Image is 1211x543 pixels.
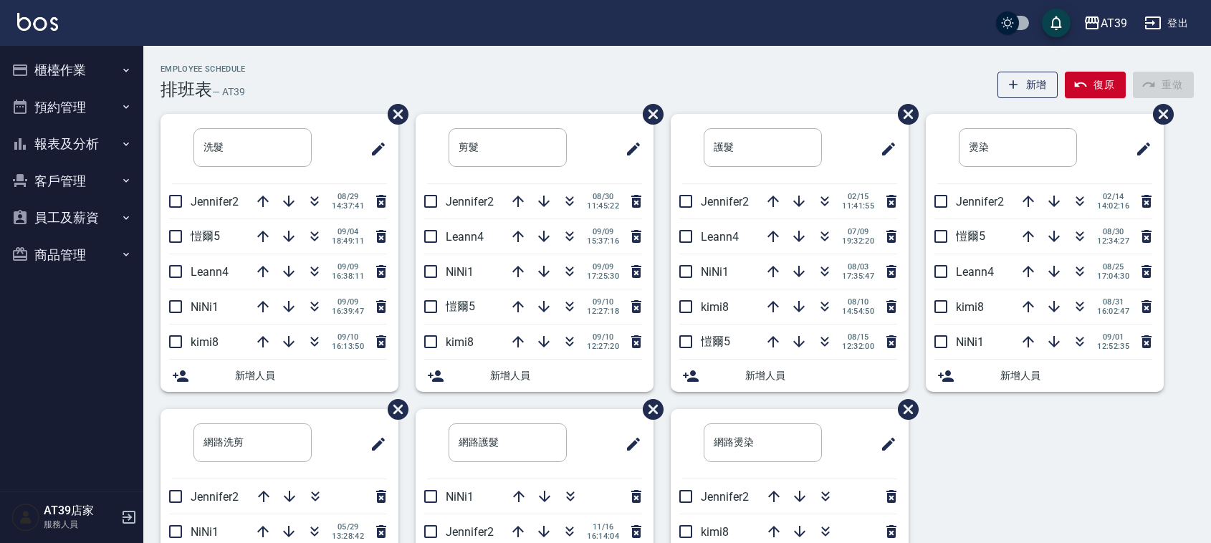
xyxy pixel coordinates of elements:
button: 櫃檯作業 [6,52,138,89]
span: 17:04:30 [1097,271,1129,281]
input: 排版標題 [704,128,822,167]
span: 修改班表的標題 [361,427,387,461]
button: 登出 [1139,10,1194,37]
span: Leann4 [446,230,484,244]
input: 排版標題 [704,423,822,462]
span: 08/30 [587,192,619,201]
span: Jennifer2 [191,195,239,208]
button: 新增 [997,72,1058,98]
span: kimi8 [446,335,474,349]
span: 14:37:41 [332,201,364,211]
span: 17:25:30 [587,271,619,281]
span: NiNi1 [446,490,474,504]
span: Jennifer2 [191,490,239,504]
span: NiNi1 [191,525,219,539]
span: 新增人員 [745,368,897,383]
h3: 排班表 [161,80,212,100]
span: 刪除班表 [377,388,411,431]
span: 11/16 [587,522,619,532]
span: 09/04 [332,227,364,236]
span: 12:52:35 [1097,342,1129,351]
span: 16:38:11 [332,271,364,281]
span: 16:02:47 [1097,307,1129,316]
span: 08/15 [842,332,874,342]
div: AT39 [1101,14,1127,32]
button: 商品管理 [6,236,138,274]
span: 14:54:50 [842,307,874,316]
div: 新增人員 [671,360,909,392]
span: 新增人員 [1000,368,1152,383]
span: 愷爾5 [956,229,985,243]
span: Leann4 [956,265,994,279]
span: 12:27:20 [587,342,619,351]
span: 07/09 [842,227,874,236]
span: 18:49:11 [332,236,364,246]
span: 修改班表的標題 [1126,132,1152,166]
span: 修改班表的標題 [361,132,387,166]
input: 排版標題 [193,128,312,167]
span: 14:02:16 [1097,201,1129,211]
span: 16:39:47 [332,307,364,316]
div: 新增人員 [161,360,398,392]
img: Person [11,503,40,532]
button: 客戶管理 [6,163,138,200]
h2: Employee Schedule [161,64,246,74]
span: 11:45:22 [587,201,619,211]
span: 新增人員 [490,368,642,383]
span: 09/10 [587,297,619,307]
span: 17:35:47 [842,271,874,281]
span: 刪除班表 [1142,93,1176,135]
input: 排版標題 [449,423,567,462]
span: 16:14:04 [587,532,619,541]
span: Jennifer2 [701,490,749,504]
span: 05/29 [332,522,364,532]
input: 排版標題 [449,128,567,167]
span: 09/09 [587,227,619,236]
span: kimi8 [956,300,984,314]
span: 15:37:16 [587,236,619,246]
span: 12:32:00 [842,342,874,351]
span: 16:13:50 [332,342,364,351]
h6: — AT39 [212,85,245,100]
button: 員工及薪資 [6,199,138,236]
button: AT39 [1078,9,1133,38]
span: 修改班表的標題 [871,132,897,166]
span: Leann4 [701,230,739,244]
span: 11:41:55 [842,201,874,211]
span: 刪除班表 [887,93,921,135]
img: Logo [17,13,58,31]
span: NiNi1 [956,335,984,349]
span: 08/03 [842,262,874,271]
input: 排版標題 [959,128,1077,167]
span: NiNi1 [191,300,219,314]
span: 愷爾5 [701,335,730,348]
span: 愷爾5 [446,299,475,313]
span: 09/09 [587,262,619,271]
span: NiNi1 [446,265,474,279]
span: 08/10 [842,297,874,307]
span: 08/30 [1097,227,1129,236]
span: 12:34:27 [1097,236,1129,246]
span: 02/15 [842,192,874,201]
span: 19:32:20 [842,236,874,246]
span: Leann4 [191,265,229,279]
span: kimi8 [701,300,729,314]
span: 09/10 [587,332,619,342]
span: 刪除班表 [632,388,666,431]
div: 新增人員 [926,360,1164,392]
span: 修改班表的標題 [616,132,642,166]
span: Jennifer2 [701,195,749,208]
span: NiNi1 [701,265,729,279]
span: 刪除班表 [632,93,666,135]
span: 08/29 [332,192,364,201]
span: kimi8 [191,335,219,349]
span: 09/09 [332,262,364,271]
span: 09/01 [1097,332,1129,342]
span: 修改班表的標題 [871,427,897,461]
span: 08/31 [1097,297,1129,307]
span: 愷爾5 [191,229,220,243]
span: Jennifer2 [956,195,1004,208]
h5: AT39店家 [44,504,117,518]
span: 08/25 [1097,262,1129,271]
div: 新增人員 [416,360,654,392]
